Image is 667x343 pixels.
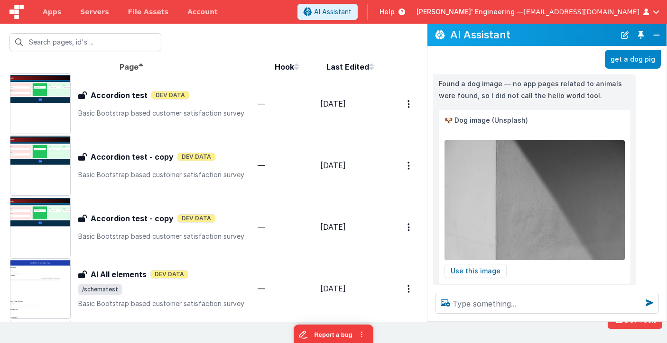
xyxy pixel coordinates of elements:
span: [DATE] [320,161,346,170]
button: Options [402,94,417,114]
input: Search pages, id's ... [9,33,161,51]
span: — [258,222,265,232]
button: [PERSON_NAME]' Engineering — [EMAIL_ADDRESS][DOMAIN_NAME] [417,7,659,17]
span: AI Assistant [314,7,352,17]
h2: AI Assistant [450,27,615,43]
h3: Accordion test [91,90,148,101]
p: Basic Bootstrap based customer satisfaction survey [78,170,257,180]
p: get a dog pig [611,54,655,65]
span: Dev Data [150,270,188,279]
span: Page [120,62,139,72]
p: Basic Bootstrap based customer satisfaction survey [78,232,257,241]
span: /schematest [78,284,122,295]
button: AI Assistant [297,4,358,20]
div: 🐶 Dog image (Unsplash) [445,116,625,125]
span: File Assets [128,7,169,17]
span: Apps [43,7,61,17]
span: [PERSON_NAME]' Engineering — [417,7,523,17]
button: Close [650,28,663,42]
p: Basic Bootstrap based customer satisfaction survey [78,108,257,118]
span: — [258,284,265,293]
button: Use this image [445,264,507,278]
span: — [258,161,265,170]
span: Dev Data [177,214,215,223]
button: Options [402,279,417,298]
button: Toggle Pin [634,28,648,42]
p: Basic Bootstrap based customer satisfaction survey [78,299,257,308]
span: Dev Data [177,153,215,161]
span: Hook [275,62,294,72]
button: Options [402,217,417,237]
h3: Accordion test - copy [91,151,174,162]
span: Help [380,7,395,17]
span: [DATE] [320,99,346,108]
button: New Chat [618,28,631,42]
span: Servers [80,7,109,17]
p: Found a dog image — no app pages related to animals were found, so I did not call the hello world... [439,78,630,101]
span: Dev Data [151,91,189,99]
img: Dog [445,140,625,260]
h3: AI All elements [91,269,147,280]
span: [DATE] [320,222,346,232]
span: — [258,99,265,108]
button: Options [402,156,417,175]
span: [EMAIL_ADDRESS][DOMAIN_NAME] [523,7,639,17]
h3: Accordion test - copy [91,213,174,224]
span: [DATE] [320,284,346,293]
span: Last Edited [326,62,369,72]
